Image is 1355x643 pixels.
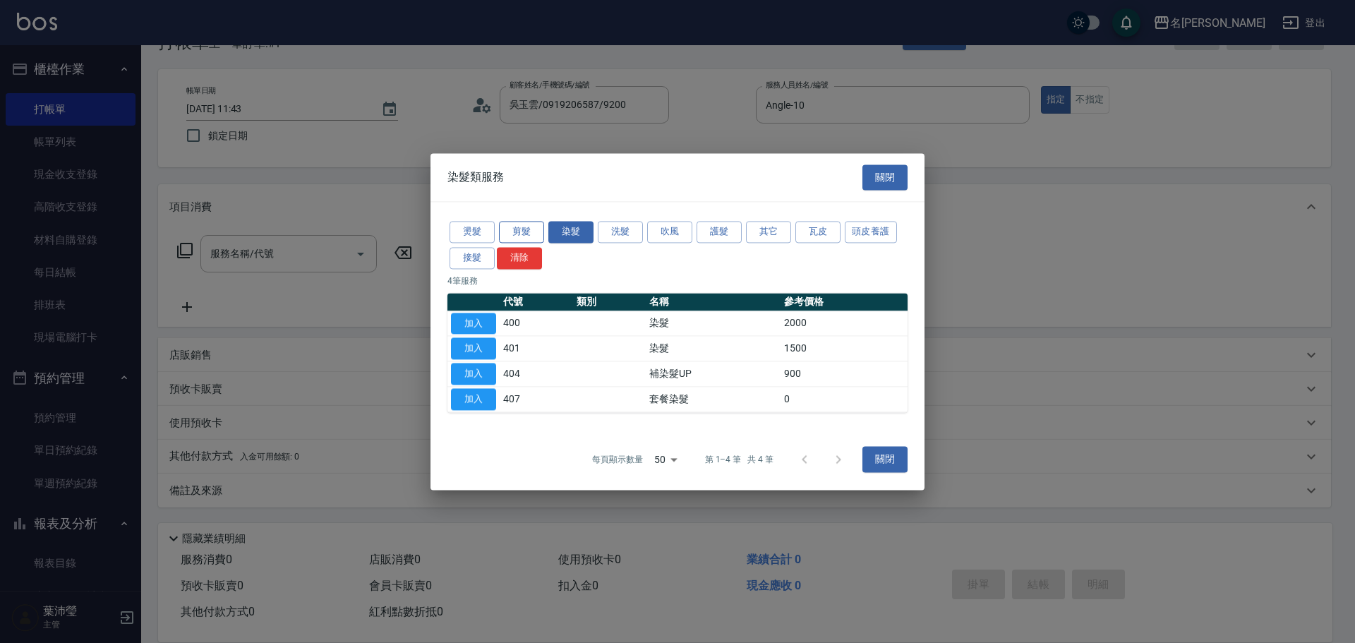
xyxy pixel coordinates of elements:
td: 染髮 [646,336,781,361]
td: 407 [500,387,573,412]
button: 剪髮 [499,221,544,243]
th: 參考價格 [781,293,908,311]
td: 1500 [781,336,908,361]
button: 吹風 [647,221,692,243]
button: 關閉 [862,447,908,473]
button: 加入 [451,338,496,360]
td: 404 [500,361,573,387]
td: 400 [500,311,573,336]
th: 名稱 [646,293,781,311]
button: 染髮 [548,221,594,243]
button: 護髮 [697,221,742,243]
td: 900 [781,361,908,387]
th: 代號 [500,293,573,311]
button: 關閉 [862,164,908,191]
button: 清除 [497,247,542,269]
button: 其它 [746,221,791,243]
p: 4 筆服務 [447,275,908,287]
td: 2000 [781,311,908,336]
td: 0 [781,387,908,412]
div: 50 [649,440,682,479]
button: 頭皮養護 [845,221,897,243]
span: 染髮類服務 [447,170,504,184]
td: 染髮 [646,311,781,336]
td: 套餐染髮 [646,387,781,412]
button: 洗髮 [598,221,643,243]
p: 第 1–4 筆 共 4 筆 [705,453,773,466]
button: 加入 [451,363,496,385]
button: 加入 [451,313,496,335]
th: 類別 [573,293,646,311]
button: 瓦皮 [795,221,841,243]
button: 燙髮 [450,221,495,243]
button: 接髮 [450,247,495,269]
td: 401 [500,336,573,361]
td: 補染髮UP [646,361,781,387]
p: 每頁顯示數量 [592,453,643,466]
button: 加入 [451,388,496,410]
